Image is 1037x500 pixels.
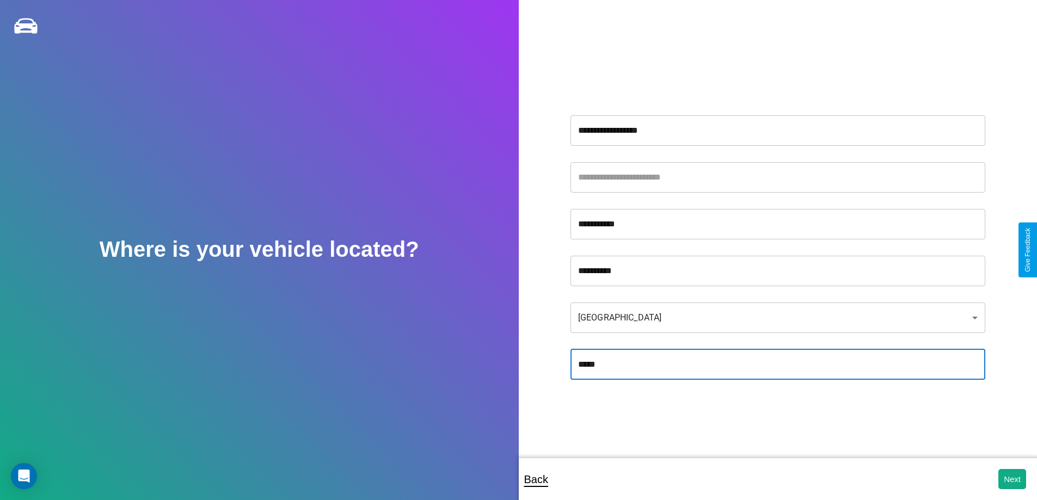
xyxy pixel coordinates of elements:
[11,463,37,489] div: Open Intercom Messenger
[998,469,1026,489] button: Next
[524,470,548,489] p: Back
[570,303,985,333] div: [GEOGRAPHIC_DATA]
[100,237,419,262] h2: Where is your vehicle located?
[1024,228,1032,272] div: Give Feedback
